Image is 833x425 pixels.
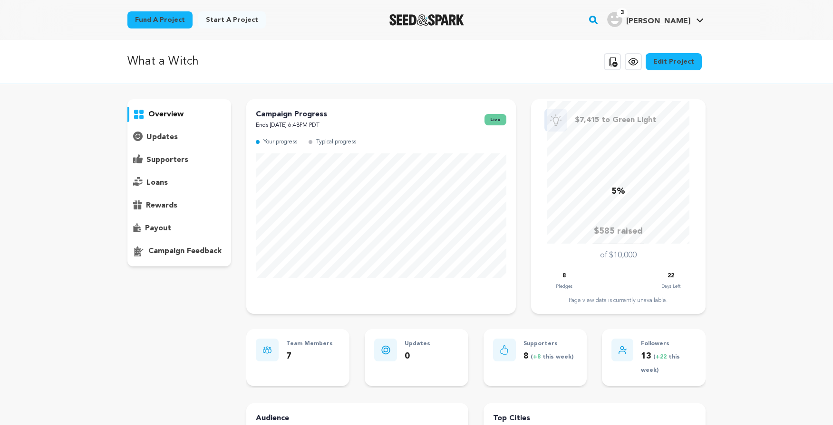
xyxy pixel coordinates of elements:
[256,413,459,424] h4: Audience
[405,349,430,363] p: 0
[148,246,222,257] p: campaign feedback
[523,339,573,349] p: Supporters
[607,12,622,27] img: user.png
[127,11,193,28] a: Fund a project
[127,130,231,145] button: updates
[405,339,430,349] p: Updates
[146,200,177,211] p: rewards
[146,177,168,189] p: loans
[626,18,690,25] span: [PERSON_NAME]
[256,120,327,131] p: Ends [DATE] 6:48PM PDT
[127,198,231,213] button: rewards
[127,175,231,190] button: loans
[641,339,696,349] p: Followers
[641,354,680,374] span: ( this week)
[263,137,297,148] p: Your progress
[617,8,628,18] span: 3
[127,244,231,259] button: campaign feedback
[286,349,333,363] p: 7
[286,339,333,349] p: Team Members
[641,349,696,377] p: 13
[605,10,706,30] span: Sarmite P.'s Profile
[600,250,637,261] p: of $10,000
[668,271,674,282] p: 22
[493,413,696,424] h4: Top Cities
[127,107,231,122] button: overview
[533,354,542,360] span: +8
[541,297,696,304] div: Page view data is currently unavailable.
[127,152,231,168] button: supporters
[484,114,506,125] span: live
[661,282,680,291] p: Days Left
[127,53,199,70] p: What a Witch
[145,223,171,234] p: payout
[556,282,572,291] p: Pledges
[611,185,625,198] p: 5%
[523,349,573,363] p: 8
[146,154,188,166] p: supporters
[646,53,702,70] a: Edit Project
[562,271,566,282] p: 8
[146,132,178,143] p: updates
[127,221,231,236] button: payout
[256,109,327,120] p: Campaign Progress
[607,12,690,27] div: Sarmite P.'s Profile
[605,10,706,27] a: Sarmite P.'s Profile
[389,14,464,26] img: Seed&Spark Logo Dark Mode
[529,354,573,360] span: ( this week)
[656,354,668,360] span: +22
[198,11,266,28] a: Start a project
[316,137,356,148] p: Typical progress
[389,14,464,26] a: Seed&Spark Homepage
[148,109,184,120] p: overview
